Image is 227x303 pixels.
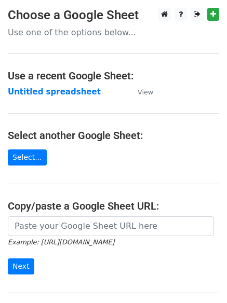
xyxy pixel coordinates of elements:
[8,149,47,166] a: Select...
[8,8,219,23] h3: Choose a Google Sheet
[8,27,219,38] p: Use one of the options below...
[8,70,219,82] h4: Use a recent Google Sheet:
[8,258,34,274] input: Next
[127,87,153,97] a: View
[8,238,114,246] small: Example: [URL][DOMAIN_NAME]
[8,216,214,236] input: Paste your Google Sheet URL here
[8,129,219,142] h4: Select another Google Sheet:
[8,200,219,212] h4: Copy/paste a Google Sheet URL:
[8,87,101,97] a: Untitled spreadsheet
[175,253,227,303] iframe: Chat Widget
[138,88,153,96] small: View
